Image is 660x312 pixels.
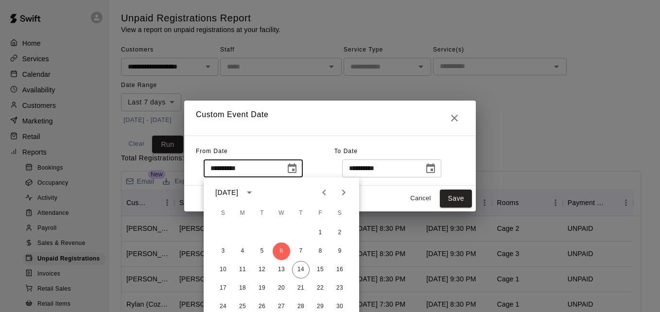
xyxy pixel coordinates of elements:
[312,279,329,297] button: 22
[440,190,472,208] button: Save
[234,204,251,223] span: Monday
[292,261,310,278] button: 14
[253,279,271,297] button: 19
[253,204,271,223] span: Tuesday
[273,204,290,223] span: Wednesday
[331,261,348,278] button: 16
[273,243,290,260] button: 6
[214,243,232,260] button: 3
[292,204,310,223] span: Thursday
[253,243,271,260] button: 5
[334,148,358,155] span: To Date
[421,159,440,178] button: Choose date, selected date is Aug 14, 2025
[253,261,271,278] button: 12
[282,159,302,178] button: Choose date, selected date is Aug 6, 2025
[196,148,228,155] span: From Date
[331,279,348,297] button: 23
[234,279,251,297] button: 18
[312,204,329,223] span: Friday
[214,204,232,223] span: Sunday
[273,279,290,297] button: 20
[184,101,476,136] h2: Custom Event Date
[214,261,232,278] button: 10
[331,243,348,260] button: 9
[445,108,464,128] button: Close
[312,261,329,278] button: 15
[214,279,232,297] button: 17
[312,224,329,242] button: 1
[215,188,238,198] div: [DATE]
[312,243,329,260] button: 8
[292,243,310,260] button: 7
[234,243,251,260] button: 4
[334,183,353,202] button: Next month
[292,279,310,297] button: 21
[241,184,258,201] button: calendar view is open, switch to year view
[273,261,290,278] button: 13
[331,224,348,242] button: 2
[234,261,251,278] button: 11
[331,204,348,223] span: Saturday
[405,191,436,206] button: Cancel
[314,183,334,202] button: Previous month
